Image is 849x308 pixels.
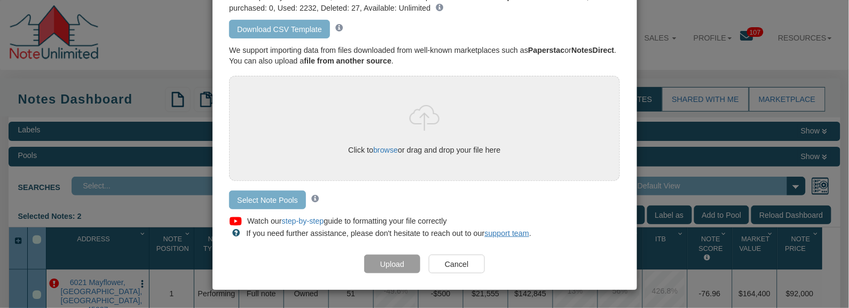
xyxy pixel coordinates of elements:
[229,45,619,67] div: We support importing data from files downloaded from well-known marketplaces such as or . You can...
[485,229,529,238] a: support team
[229,191,306,209] input: Select Note Pools
[528,46,564,54] b: Paperstac
[364,255,420,273] input: Upload
[282,217,324,225] a: step-by-step
[571,46,614,54] b: NotesDirect
[407,101,442,135] img: upload_cloud.png
[373,146,398,154] a: browse
[255,145,594,155] div: Click to or drag and drop your file here
[242,229,531,238] span: If you need further assistance, please don't hesitate to reach out to our .
[304,57,391,65] b: file from another source
[429,255,485,273] input: Cancel
[229,20,330,38] a: Download CSV Template
[244,216,447,226] div: Watch our guide to formatting your file correctly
